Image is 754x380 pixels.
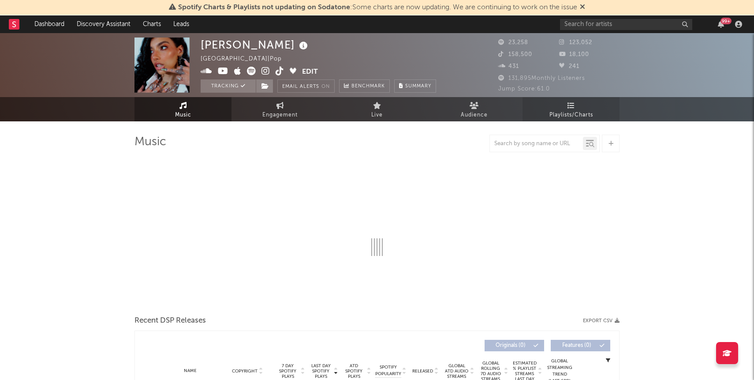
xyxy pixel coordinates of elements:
a: Audience [426,97,523,121]
span: 241 [559,64,579,69]
span: Copyright [232,369,258,374]
a: Engagement [231,97,328,121]
button: 99+ [718,21,724,28]
input: Search by song name or URL [490,140,583,147]
span: Features ( 0 ) [556,343,597,348]
button: Features(0) [551,340,610,351]
span: Audience [461,110,488,120]
span: Last Day Spotify Plays [309,363,332,379]
span: 23,258 [498,40,528,45]
span: Jump Score: 61.0 [498,86,550,92]
span: Playlists/Charts [549,110,593,120]
button: Tracking [201,79,256,93]
span: Engagement [262,110,298,120]
button: Originals(0) [485,340,544,351]
a: Leads [167,15,195,33]
a: Music [134,97,231,121]
button: Email AlertsOn [277,79,335,93]
div: 99 + [720,18,732,24]
button: Export CSV [583,318,620,324]
span: Summary [405,84,431,89]
span: Dismiss [580,4,585,11]
a: Dashboard [28,15,71,33]
button: Edit [302,67,318,78]
span: Global ATD Audio Streams [444,363,469,379]
span: Spotify Charts & Playlists not updating on Sodatone [178,4,350,11]
a: Live [328,97,426,121]
span: 18,100 [559,52,589,57]
button: Summary [394,79,436,93]
span: 431 [498,64,519,69]
div: Name [161,368,219,374]
em: On [321,84,330,89]
span: : Some charts are now updating. We are continuing to work on the issue [178,4,577,11]
input: Search for artists [560,19,692,30]
span: 131,895 Monthly Listeners [498,75,585,81]
a: Charts [137,15,167,33]
span: Benchmark [351,81,385,92]
a: Benchmark [339,79,390,93]
span: 158,500 [498,52,532,57]
span: ATD Spotify Plays [342,363,366,379]
span: 123,052 [559,40,592,45]
a: Playlists/Charts [523,97,620,121]
div: [GEOGRAPHIC_DATA] | Pop [201,54,292,64]
div: [PERSON_NAME] [201,38,310,52]
span: Originals ( 0 ) [490,343,531,348]
span: 7 Day Spotify Plays [276,363,299,379]
span: Music [175,110,191,120]
span: Released [412,369,433,374]
span: Recent DSP Releases [134,316,206,326]
span: Spotify Popularity [375,364,401,377]
span: Live [371,110,383,120]
a: Discovery Assistant [71,15,137,33]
